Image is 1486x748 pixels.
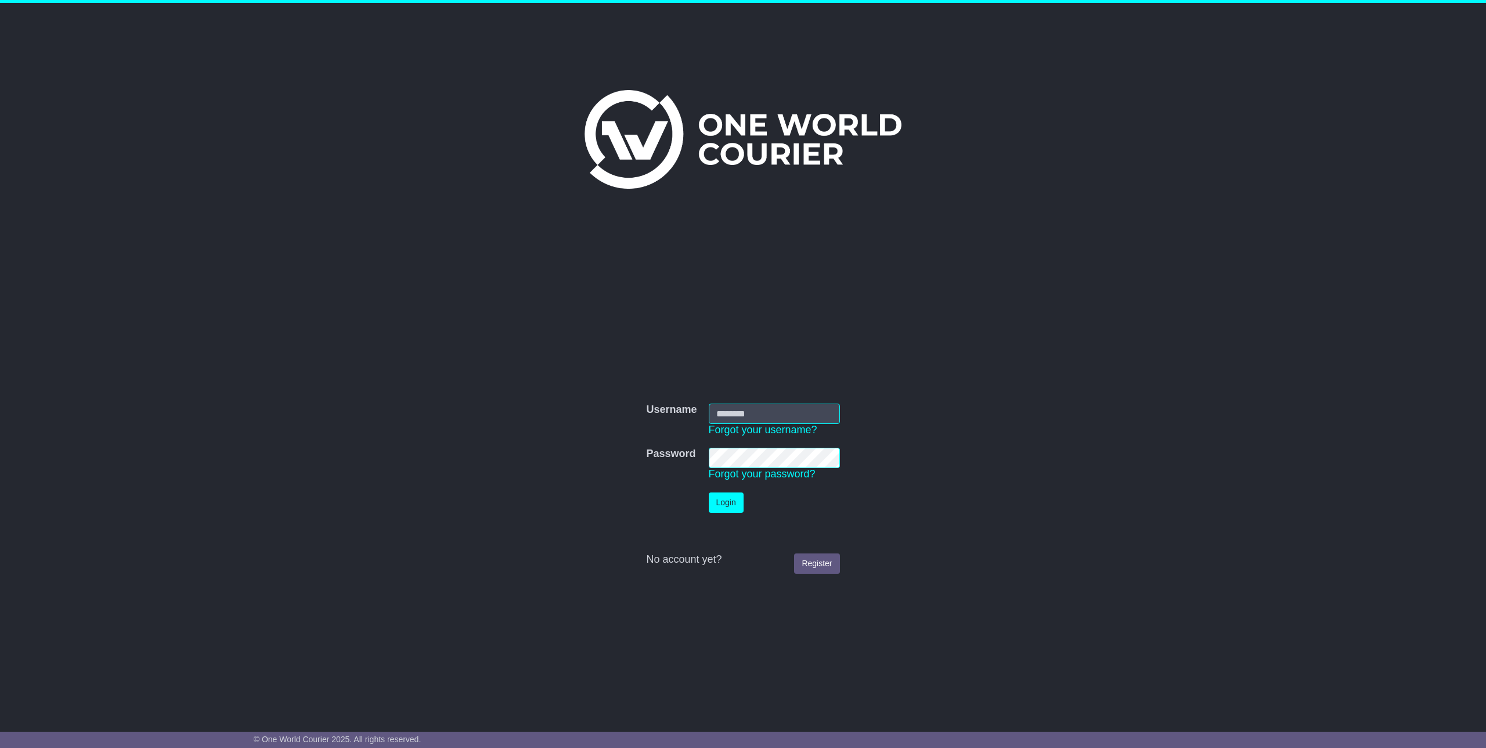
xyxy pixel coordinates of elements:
[709,468,816,480] a: Forgot your password?
[709,492,744,513] button: Login
[646,404,697,416] label: Username
[709,424,817,436] a: Forgot your username?
[585,90,901,189] img: One World
[646,448,695,461] label: Password
[794,553,839,574] a: Register
[254,735,421,744] span: © One World Courier 2025. All rights reserved.
[646,553,839,566] div: No account yet?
